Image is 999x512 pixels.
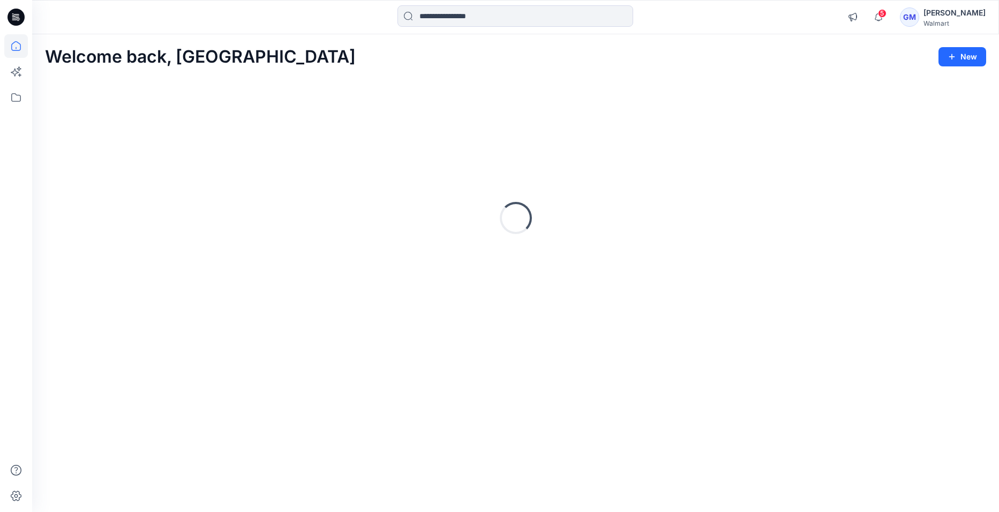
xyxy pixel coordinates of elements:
[923,19,986,27] div: Walmart
[938,47,986,66] button: New
[45,47,356,67] h2: Welcome back, [GEOGRAPHIC_DATA]
[923,6,986,19] div: [PERSON_NAME]
[878,9,887,18] span: 5
[900,7,919,27] div: GM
